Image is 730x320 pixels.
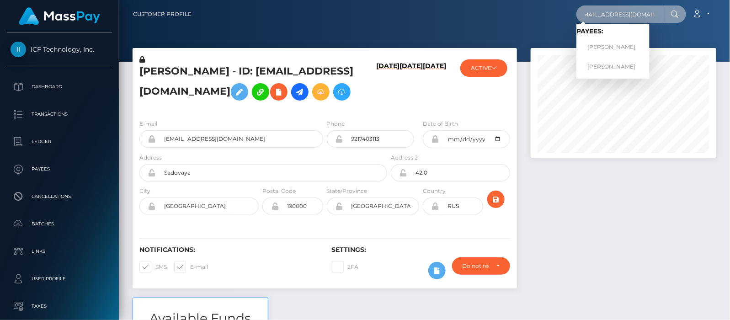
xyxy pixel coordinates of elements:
[576,58,650,75] a: [PERSON_NAME]
[7,295,112,318] a: Taxes
[11,190,108,203] p: Cancellations
[11,217,108,231] p: Batches
[7,267,112,290] a: User Profile
[423,120,458,128] label: Date of Birth
[327,187,368,195] label: State/Province
[139,187,150,195] label: City
[139,64,382,105] h5: [PERSON_NAME] - ID: [EMAIL_ADDRESS][DOMAIN_NAME]
[576,27,650,35] h6: Payees:
[11,42,26,57] img: ICF Technology, Inc.
[460,59,507,77] button: ACTIVE
[174,261,208,273] label: E-mail
[327,120,345,128] label: Phone
[7,103,112,126] a: Transactions
[19,7,100,25] img: MassPay Logo
[391,154,418,162] label: Address 2
[139,261,167,273] label: SMS
[139,120,157,128] label: E-mail
[139,246,318,254] h6: Notifications:
[400,62,423,108] h6: [DATE]
[332,246,511,254] h6: Settings:
[576,39,650,56] a: [PERSON_NAME]
[7,185,112,208] a: Cancellations
[11,299,108,313] p: Taxes
[7,158,112,181] a: Payees
[7,213,112,235] a: Batches
[376,62,400,108] h6: [DATE]
[262,187,296,195] label: Postal Code
[463,262,490,270] div: Do not require
[452,257,511,275] button: Do not require
[139,154,162,162] label: Address
[7,240,112,263] a: Links
[11,162,108,176] p: Payees
[11,245,108,258] p: Links
[7,45,112,53] span: ICF Technology, Inc.
[11,272,108,286] p: User Profile
[423,62,446,108] h6: [DATE]
[332,261,359,273] label: 2FA
[576,5,662,23] input: Search...
[7,130,112,153] a: Ledger
[11,135,108,149] p: Ledger
[133,5,192,24] a: Customer Profile
[291,83,309,101] a: Initiate Payout
[11,107,108,121] p: Transactions
[11,80,108,94] p: Dashboard
[423,187,446,195] label: Country
[7,75,112,98] a: Dashboard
